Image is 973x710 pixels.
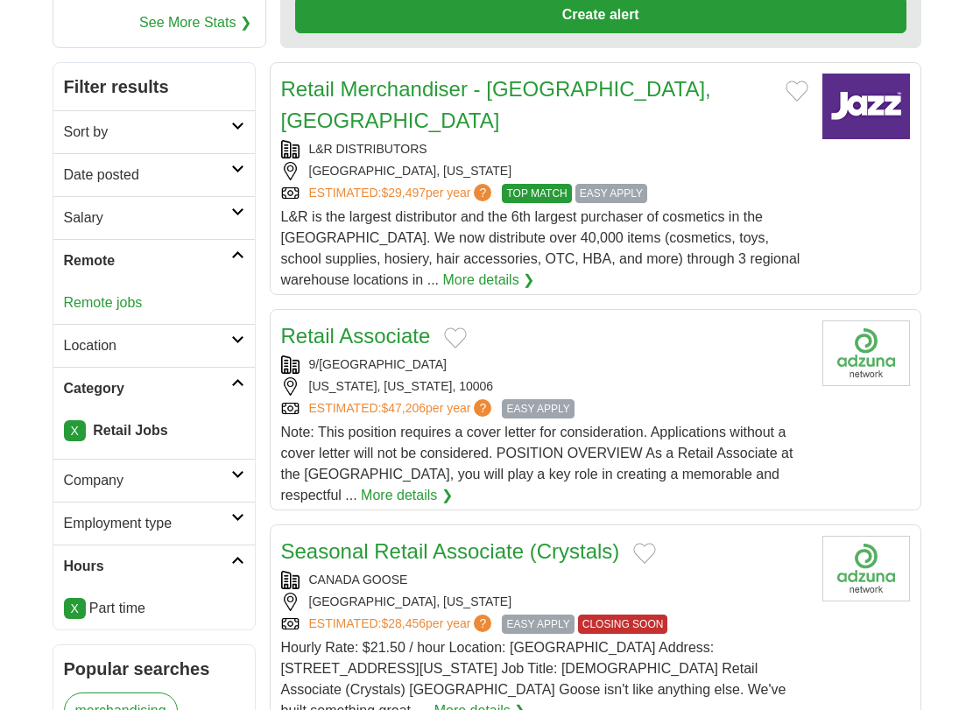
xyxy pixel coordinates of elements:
[93,423,167,438] strong: Retail Jobs
[309,184,496,203] a: ESTIMATED:$29,497per year?
[309,615,496,634] a: ESTIMATED:$28,456per year?
[64,378,231,399] h2: Category
[502,184,571,203] span: TOP MATCH
[474,615,491,632] span: ?
[281,355,808,374] div: 9/[GEOGRAPHIC_DATA]
[64,470,231,491] h2: Company
[53,153,255,196] a: Date posted
[502,615,574,634] span: EASY APPLY
[575,184,647,203] span: EASY APPLY
[474,184,491,201] span: ?
[443,270,535,291] a: More details ❯
[444,327,467,348] button: Add to favorite jobs
[53,459,255,502] a: Company
[64,598,244,619] li: Part time
[281,162,808,180] div: [GEOGRAPHIC_DATA], [US_STATE]
[633,543,656,564] button: Add to favorite jobs
[64,250,231,271] h2: Remote
[53,324,255,367] a: Location
[281,539,620,563] a: Seasonal Retail Associate (Crystals)
[309,399,496,418] a: ESTIMATED:$47,206per year?
[822,536,910,601] img: Company logo
[64,420,86,441] a: X
[64,122,231,143] h2: Sort by
[64,513,231,534] h2: Employment type
[281,377,808,396] div: [US_STATE], [US_STATE], 10006
[822,320,910,386] img: Company logo
[281,571,808,589] div: CANADA GOOSE
[64,295,143,310] a: Remote jobs
[64,335,231,356] h2: Location
[64,598,86,619] a: X
[822,74,910,139] img: Company logo
[53,545,255,587] a: Hours
[578,615,668,634] span: CLOSING SOON
[502,399,574,418] span: EASY APPLY
[381,401,426,415] span: $47,206
[53,502,255,545] a: Employment type
[281,77,711,132] a: Retail Merchandiser - [GEOGRAPHIC_DATA], [GEOGRAPHIC_DATA]
[281,324,431,348] a: Retail Associate
[64,207,231,228] h2: Salary
[53,239,255,282] a: Remote
[381,186,426,200] span: $29,497
[53,196,255,239] a: Salary
[381,616,426,630] span: $28,456
[53,367,255,410] a: Category
[281,425,793,503] span: Note: This position requires a cover letter for consideration. Applications without a cover lette...
[53,63,255,110] h2: Filter results
[53,110,255,153] a: Sort by
[786,81,808,102] button: Add to favorite jobs
[64,556,231,577] h2: Hours
[361,485,453,506] a: More details ❯
[64,165,231,186] h2: Date posted
[281,209,800,287] span: L&R is the largest distributor and the 6th largest purchaser of cosmetics in the [GEOGRAPHIC_DATA...
[474,399,491,417] span: ?
[139,12,251,33] a: See More Stats ❯
[64,656,244,682] h2: Popular searches
[281,140,808,158] div: L&R DISTRIBUTORS
[281,593,808,611] div: [GEOGRAPHIC_DATA], [US_STATE]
